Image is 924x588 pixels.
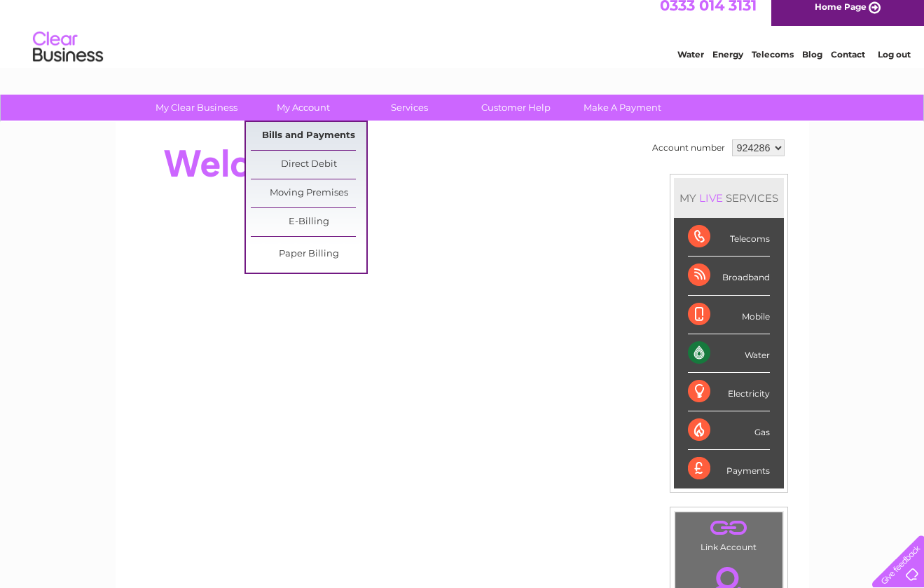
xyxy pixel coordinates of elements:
[696,191,726,205] div: LIVE
[679,516,779,540] a: .
[251,179,366,207] a: Moving Premises
[649,136,729,160] td: Account number
[688,218,770,257] div: Telecoms
[688,373,770,411] div: Electricity
[688,257,770,295] div: Broadband
[802,60,822,70] a: Blog
[674,178,784,218] div: MY SERVICES
[688,450,770,488] div: Payments
[251,240,366,268] a: Paper Billing
[251,122,366,150] a: Bills and Payments
[458,95,574,121] a: Customer Help
[565,95,680,121] a: Make A Payment
[660,7,757,25] a: 0333 014 3131
[32,36,104,79] img: logo.png
[251,208,366,236] a: E-Billing
[139,95,254,121] a: My Clear Business
[688,411,770,450] div: Gas
[688,296,770,334] div: Mobile
[251,151,366,179] a: Direct Debit
[712,60,743,70] a: Energy
[831,60,865,70] a: Contact
[688,334,770,373] div: Water
[878,60,911,70] a: Log out
[675,512,783,556] td: Link Account
[352,95,467,121] a: Services
[245,95,361,121] a: My Account
[132,8,794,68] div: Clear Business is a trading name of Verastar Limited (registered in [GEOGRAPHIC_DATA] No. 3667643...
[677,60,704,70] a: Water
[752,60,794,70] a: Telecoms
